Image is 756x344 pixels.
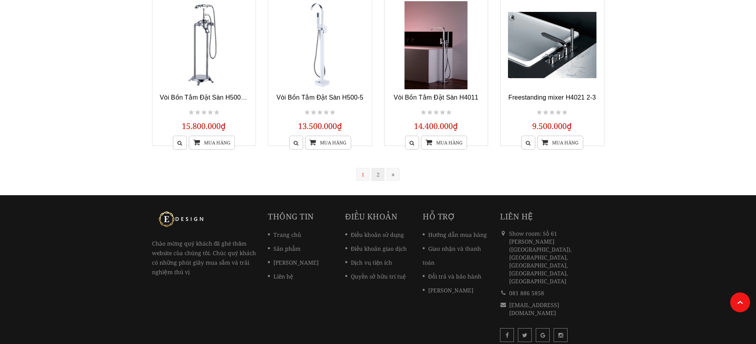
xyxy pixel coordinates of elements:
[324,109,329,116] i: Not rated yet!
[277,94,364,101] a: Vòi Bồn Tắm Đặt Sàn H500-5
[268,273,293,280] a: Liên hệ
[188,108,220,117] div: Not rated yet!
[305,109,310,116] i: Not rated yet!
[509,289,544,297] a: 081 886 5858
[195,109,200,116] i: Not rated yet!
[414,121,458,131] span: 14.400.000₫
[208,109,213,116] i: Not rated yet!
[500,211,533,222] span: Liên hệ
[371,168,385,181] a: 2
[345,273,406,280] a: Quyền sở hữu trí tuệ
[182,121,226,131] span: 15.800.000₫
[554,328,567,342] a: Theo dõi Instagam Kreiner Germany - Edesign Interior
[304,108,336,117] div: Not rated yet!
[202,109,206,116] i: Not rated yet!
[423,211,455,222] a: Hỗ trợ
[446,109,451,116] i: Not rated yet!
[518,328,532,342] a: Theo dõi Twitter Kreiner Germany - Edesign Interior
[423,286,473,294] a: [PERSON_NAME]
[440,109,445,116] i: Not rated yet!
[268,231,301,238] a: Trang chủ
[423,273,481,280] a: Đổi trả và bảo hành
[394,94,478,101] a: Vòi Bồn Tắm Đặt Sàn H4011
[434,109,439,116] i: Not rated yet!
[268,245,300,252] a: Sản phẩm
[152,211,256,277] p: Chào mừng quý khách đã ghé thăm website của chúng tôi. Chúc quý khách có những phút giây mua sắm ...
[536,328,550,342] a: Theo dõi Google Plus Kreiner Germany - Edesign Interior
[345,211,397,222] a: Điều khoản
[730,292,750,312] a: Lên đầu trang
[536,108,568,117] div: Not rated yet!
[509,230,572,285] span: Show room: Số 61 [PERSON_NAME] ([GEOGRAPHIC_DATA]), [GEOGRAPHIC_DATA], [GEOGRAPHIC_DATA], [GEOGRA...
[268,211,314,222] a: Thông tin
[345,259,392,266] a: Dịch vụ tiện ích
[427,109,432,116] i: Not rated yet!
[423,245,481,266] a: Giao nhận và thanh toán
[550,109,554,116] i: Not rated yet!
[556,109,561,116] i: Not rated yet!
[421,136,467,150] a: Mua hàng
[537,136,583,150] a: Mua hàng
[152,211,212,227] img: logo Kreiner Germany - Edesign Interior
[421,109,426,116] i: Not rated yet!
[317,109,322,116] i: Not rated yet!
[537,109,542,116] i: Not rated yet!
[562,109,567,116] i: Not rated yet!
[160,94,252,101] a: Vòi Bồn Tắm Đặt Sàn H500-6G
[420,108,452,117] div: Not rated yet!
[345,231,404,238] a: Điều khoản sử dụng
[532,121,572,131] span: 9.500.000₫
[356,168,369,181] a: 1
[509,301,559,317] a: [EMAIL_ADDRESS][DOMAIN_NAME]
[189,109,194,116] i: Not rated yet!
[298,121,342,131] span: 13.500.000₫
[543,109,548,116] i: Not rated yet!
[330,109,335,116] i: Not rated yet!
[345,245,407,252] a: Điều khoản giao dịch
[189,136,235,150] a: Mua hàng
[500,328,514,342] a: Theo dõi Facebook Kreiner Germany - Edesign Interior
[214,109,219,116] i: Not rated yet!
[508,94,596,101] a: Freestanding mixer H4021 2-3
[311,109,316,116] i: Not rated yet!
[423,231,487,238] a: Hướng dẫn mua hàng
[268,259,319,266] a: [PERSON_NAME]
[305,136,351,150] a: Mua hàng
